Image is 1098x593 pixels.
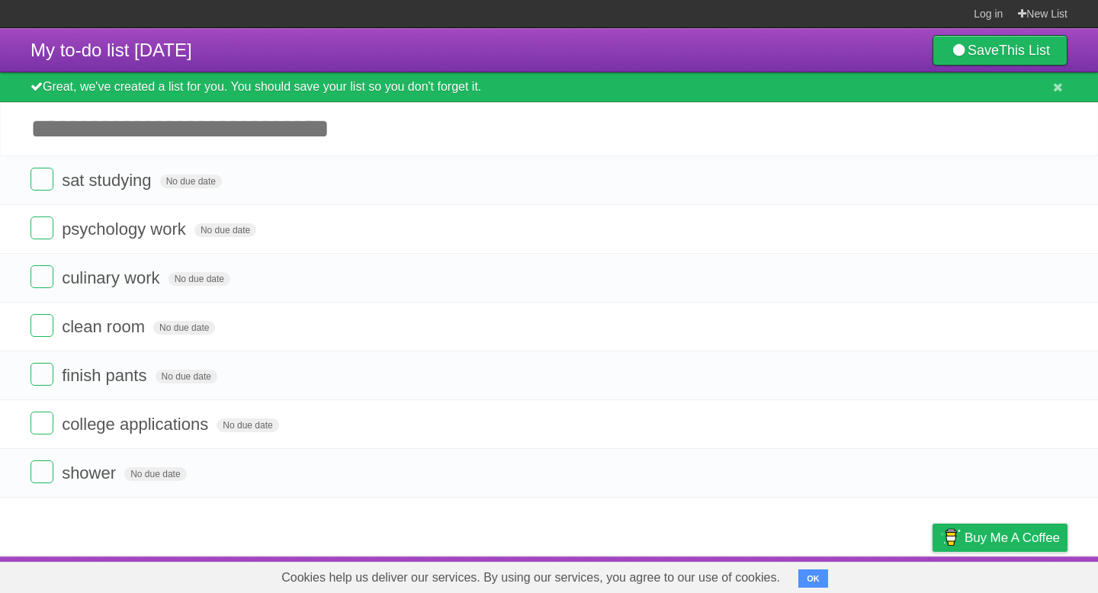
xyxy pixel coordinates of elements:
[971,560,1067,589] a: Suggest a feature
[153,321,215,335] span: No due date
[62,317,149,336] span: clean room
[156,370,217,383] span: No due date
[730,560,762,589] a: About
[30,460,53,483] label: Done
[940,524,961,550] img: Buy me a coffee
[124,467,186,481] span: No due date
[933,524,1067,552] a: Buy me a coffee
[913,560,952,589] a: Privacy
[62,415,212,434] span: college applications
[62,366,150,385] span: finish pants
[999,43,1050,58] b: This List
[62,171,155,190] span: sat studying
[217,418,278,432] span: No due date
[798,569,828,588] button: OK
[30,314,53,337] label: Done
[160,175,222,188] span: No due date
[266,563,795,593] span: Cookies help us deliver our services. By using our services, you agree to our use of cookies.
[30,363,53,386] label: Done
[30,40,192,60] span: My to-do list [DATE]
[30,265,53,288] label: Done
[965,524,1060,551] span: Buy me a coffee
[861,560,894,589] a: Terms
[62,463,120,482] span: shower
[30,216,53,239] label: Done
[194,223,256,237] span: No due date
[169,272,230,286] span: No due date
[780,560,842,589] a: Developers
[30,168,53,191] label: Done
[933,35,1067,66] a: SaveThis List
[62,268,163,287] span: culinary work
[30,412,53,434] label: Done
[62,220,190,239] span: psychology work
